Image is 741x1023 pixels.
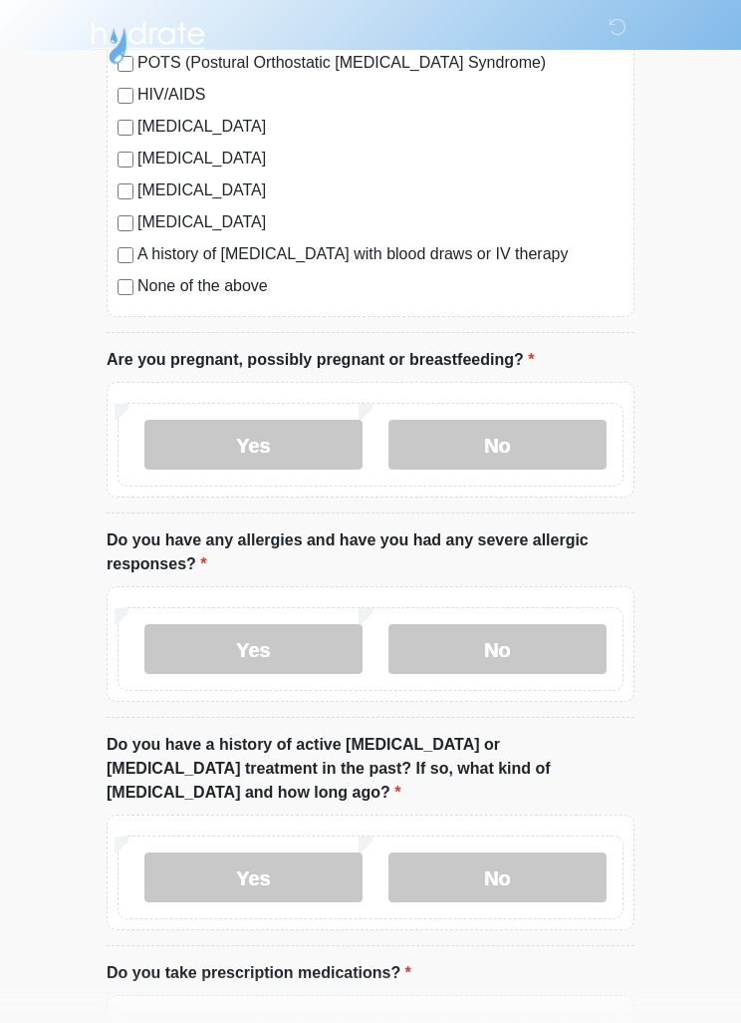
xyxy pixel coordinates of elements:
[144,853,363,903] label: Yes
[107,962,411,986] label: Do you take prescription medications?
[137,211,623,235] label: [MEDICAL_DATA]
[137,148,623,171] label: [MEDICAL_DATA]
[144,625,363,675] label: Yes
[388,853,607,903] label: No
[137,84,623,108] label: HIV/AIDS
[107,349,534,373] label: Are you pregnant, possibly pregnant or breastfeeding?
[118,184,133,200] input: [MEDICAL_DATA]
[137,179,623,203] label: [MEDICAL_DATA]
[107,529,634,577] label: Do you have any allergies and have you had any severe allergic responses?
[118,248,133,264] input: A history of [MEDICAL_DATA] with blood draws or IV therapy
[144,421,363,471] label: Yes
[118,89,133,105] input: HIV/AIDS
[137,275,623,299] label: None of the above
[87,15,208,66] img: Hydrate IV Bar - Arcadia Logo
[118,121,133,137] input: [MEDICAL_DATA]
[107,734,634,806] label: Do you have a history of active [MEDICAL_DATA] or [MEDICAL_DATA] treatment in the past? If so, wh...
[388,625,607,675] label: No
[118,216,133,232] input: [MEDICAL_DATA]
[118,153,133,169] input: [MEDICAL_DATA]
[137,116,623,140] label: [MEDICAL_DATA]
[388,421,607,471] label: No
[118,280,133,296] input: None of the above
[137,243,623,267] label: A history of [MEDICAL_DATA] with blood draws or IV therapy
